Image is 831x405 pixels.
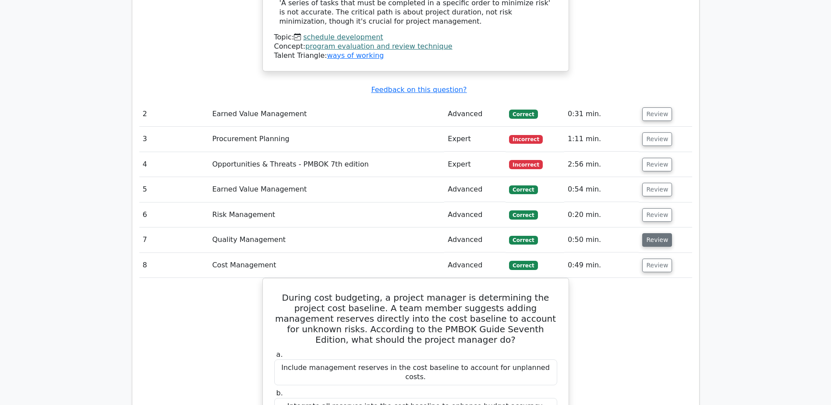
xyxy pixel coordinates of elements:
[273,292,558,345] h5: During cost budgeting, a project manager is determining the project cost baseline. A team member ...
[209,152,444,177] td: Opportunities & Threats - PMBOK 7th edition
[139,202,209,227] td: 6
[139,127,209,152] td: 3
[509,135,543,144] span: Incorrect
[444,227,506,252] td: Advanced
[209,177,444,202] td: Earned Value Management
[444,177,506,202] td: Advanced
[509,261,537,270] span: Correct
[305,42,453,50] a: program evaluation and review technique
[642,259,672,272] button: Review
[209,227,444,252] td: Quality Management
[642,158,672,171] button: Review
[274,33,557,42] div: Topic:
[209,127,444,152] td: Procurement Planning
[444,202,506,227] td: Advanced
[444,253,506,278] td: Advanced
[564,127,639,152] td: 1:11 min.
[274,359,557,386] div: Include management reserves in the cost baseline to account for unplanned costs.
[274,42,557,51] div: Concept:
[564,102,639,127] td: 0:31 min.
[509,236,537,245] span: Correct
[327,51,384,60] a: ways of working
[642,208,672,222] button: Review
[276,350,283,359] span: a.
[139,152,209,177] td: 4
[371,85,467,94] a: Feedback on this question?
[509,160,543,169] span: Incorrect
[139,177,209,202] td: 5
[444,127,506,152] td: Expert
[139,102,209,127] td: 2
[564,152,639,177] td: 2:56 min.
[209,253,444,278] td: Cost Management
[642,183,672,196] button: Review
[209,102,444,127] td: Earned Value Management
[209,202,444,227] td: Risk Management
[509,185,537,194] span: Correct
[444,152,506,177] td: Expert
[642,233,672,247] button: Review
[139,253,209,278] td: 8
[564,202,639,227] td: 0:20 min.
[564,177,639,202] td: 0:54 min.
[303,33,383,41] a: schedule development
[509,210,537,219] span: Correct
[564,253,639,278] td: 0:49 min.
[444,102,506,127] td: Advanced
[276,389,283,397] span: b.
[642,107,672,121] button: Review
[509,110,537,118] span: Correct
[564,227,639,252] td: 0:50 min.
[642,132,672,146] button: Review
[139,227,209,252] td: 7
[274,33,557,60] div: Talent Triangle:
